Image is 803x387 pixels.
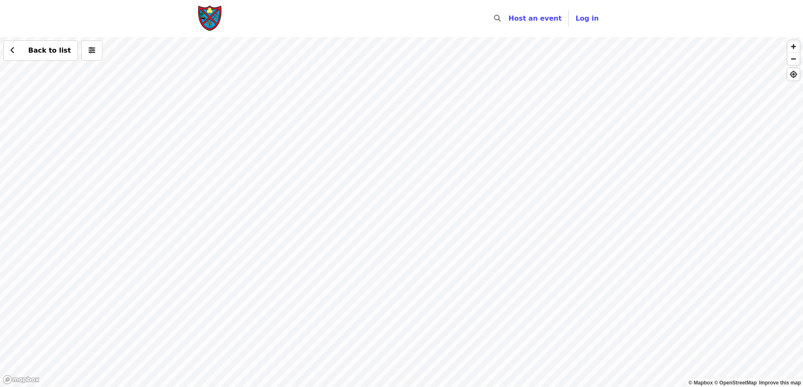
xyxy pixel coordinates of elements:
input: Search [506,8,513,29]
button: Zoom In [787,40,800,53]
i: sliders-h icon [89,46,95,54]
a: OpenStreetMap [714,380,757,386]
button: Find My Location [787,68,800,80]
a: Map feedback [759,380,801,386]
span: Log in [575,14,599,22]
i: search icon [494,14,501,22]
a: Mapbox [689,380,713,386]
button: Log in [569,10,605,27]
span: Back to list [28,46,71,54]
img: Society of St. Andrew - Home [198,5,223,32]
i: chevron-left icon [11,46,15,54]
button: Zoom Out [787,53,800,65]
a: Host an event [508,14,561,22]
button: More filters (0 selected) [81,40,102,61]
button: Back to list [3,40,78,61]
a: Mapbox logo [3,375,40,384]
